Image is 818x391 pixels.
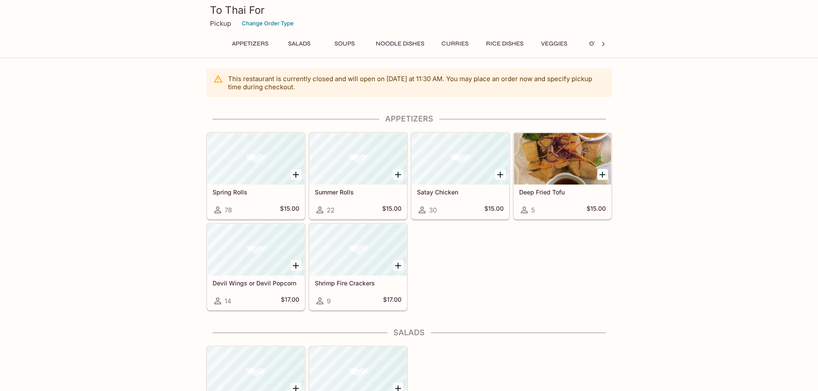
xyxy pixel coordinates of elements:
button: Add Devil Wings or Devil Popcorn [291,260,301,271]
p: Pickup [210,19,231,27]
button: Add Summer Rolls [393,169,404,180]
a: Shrimp Fire Crackers9$17.00 [309,224,407,310]
h5: Shrimp Fire Crackers [315,279,401,287]
h5: Spring Rolls [213,188,299,196]
h5: Satay Chicken [417,188,504,196]
a: Devil Wings or Devil Popcorn14$17.00 [207,224,305,310]
button: Add Deep Fried Tofu [597,169,608,180]
p: This restaurant is currently closed and will open on [DATE] at 11:30 AM . You may place an order ... [228,75,605,91]
span: 5 [531,206,535,214]
h5: $15.00 [587,205,606,215]
div: Devil Wings or Devil Popcorn [207,224,304,276]
button: Add Satay Chicken [495,169,506,180]
button: Salads [280,38,319,50]
div: Deep Fried Tofu [514,133,611,185]
button: Soups [325,38,364,50]
h5: Devil Wings or Devil Popcorn [213,279,299,287]
div: Shrimp Fire Crackers [310,224,407,276]
button: Other [581,38,619,50]
button: Noodle Dishes [371,38,429,50]
h4: Appetizers [207,114,612,124]
button: Add Shrimp Fire Crackers [393,260,404,271]
h5: Deep Fried Tofu [519,188,606,196]
button: Change Order Type [238,17,298,30]
div: Spring Rolls [207,133,304,185]
a: Spring Rolls78$15.00 [207,133,305,219]
button: Curries [436,38,474,50]
h5: $17.00 [281,296,299,306]
a: Satay Chicken30$15.00 [411,133,509,219]
div: Summer Rolls [310,133,407,185]
h4: Salads [207,328,612,337]
a: Deep Fried Tofu5$15.00 [514,133,611,219]
span: 30 [429,206,437,214]
h3: To Thai For [210,3,608,17]
div: Satay Chicken [412,133,509,185]
button: Veggies [535,38,574,50]
span: 78 [225,206,232,214]
h5: $15.00 [484,205,504,215]
button: Rice Dishes [481,38,528,50]
button: Appetizers [227,38,273,50]
h5: $17.00 [383,296,401,306]
span: 9 [327,297,331,305]
a: Summer Rolls22$15.00 [309,133,407,219]
span: 22 [327,206,334,214]
h5: $15.00 [382,205,401,215]
button: Add Spring Rolls [291,169,301,180]
h5: $15.00 [280,205,299,215]
h5: Summer Rolls [315,188,401,196]
span: 14 [225,297,231,305]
